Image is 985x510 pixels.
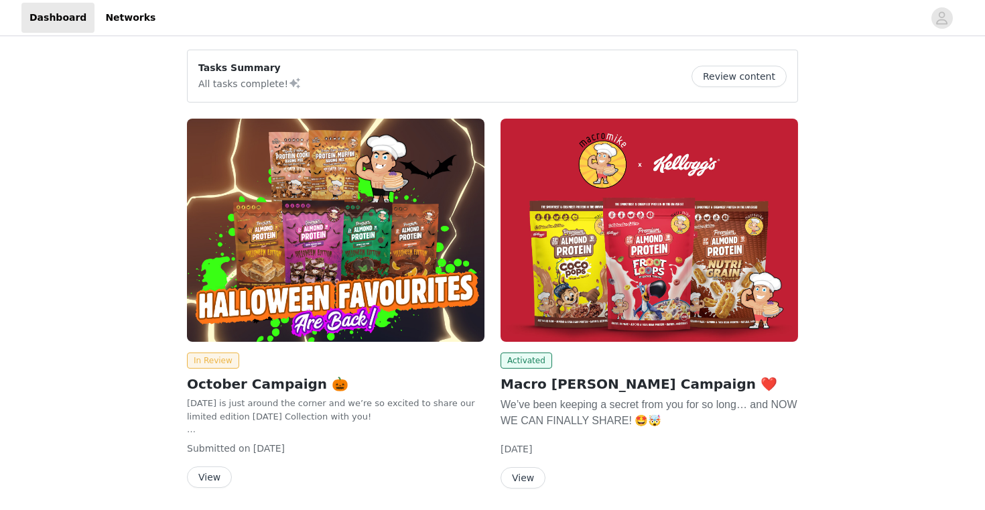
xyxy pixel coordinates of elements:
[501,444,532,454] span: [DATE]
[187,443,251,454] span: Submitted on
[187,119,484,342] img: Macro Mike
[501,353,552,369] span: Activated
[692,66,787,87] button: Review content
[198,75,302,91] p: All tasks complete!
[187,466,232,488] button: View
[187,353,239,369] span: In Review
[187,374,484,394] h2: October Campaign 🎃
[253,443,285,454] span: [DATE]
[97,3,163,33] a: Networks
[501,374,798,394] h2: Macro [PERSON_NAME] Campaign ❤️
[501,119,798,342] img: Macro Mike
[21,3,94,33] a: Dashboard
[501,473,545,483] a: View
[198,61,302,75] p: Tasks Summary
[935,7,948,29] div: avatar
[501,467,545,489] button: View
[187,472,232,483] a: View
[187,398,474,422] span: [DATE] is just around the corner and we’re so excited to share our limited edition [DATE] Collect...
[501,399,797,426] span: We’ve been keeping a secret from you for so long… and NOW WE CAN FINALLY SHARE! 🤩🤯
